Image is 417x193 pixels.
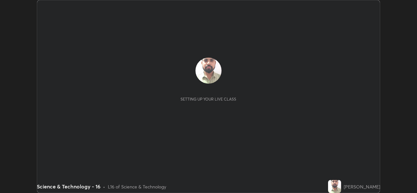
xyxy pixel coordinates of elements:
img: 8b9365fb8bd149ce801bb7974c74aca7.jpg [328,180,341,193]
div: [PERSON_NAME] [344,183,380,190]
div: Science & Technology - 16 [37,183,100,190]
div: • [103,183,105,190]
div: L16 of Science & Technology [108,183,166,190]
div: Setting up your live class [180,97,236,102]
img: 8b9365fb8bd149ce801bb7974c74aca7.jpg [195,58,222,84]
